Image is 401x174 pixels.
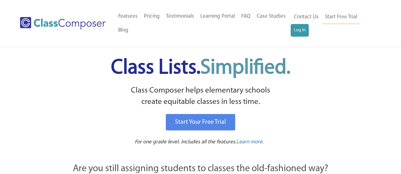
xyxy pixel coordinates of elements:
[291,10,376,37] nav: Header Menu
[38,85,363,108] p: Class Composer helps elementary schools create equitable classes in less time.
[135,139,236,145] span: For one grade level. Includes all the features.
[291,24,309,37] a: Log In
[115,9,291,37] nav: Header Menu
[200,58,290,78] span: Simplified.
[111,58,290,78] span: Class Lists.
[141,9,163,23] a: Pricing
[175,119,226,125] span: Start Your Free Trial
[238,9,254,23] a: FAQ
[115,23,132,37] a: Blog
[254,9,289,23] a: Case Studies
[163,9,197,23] a: Testimonials
[322,10,360,24] a: Start Free Trial
[236,138,264,146] a: Learn more.
[20,17,106,30] img: Class Composer
[166,114,235,130] a: Start Your Free Trial
[236,139,264,145] span: Learn more.
[115,9,141,23] a: Features
[291,10,322,24] a: Contact Us
[197,9,238,23] a: Learning Portal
